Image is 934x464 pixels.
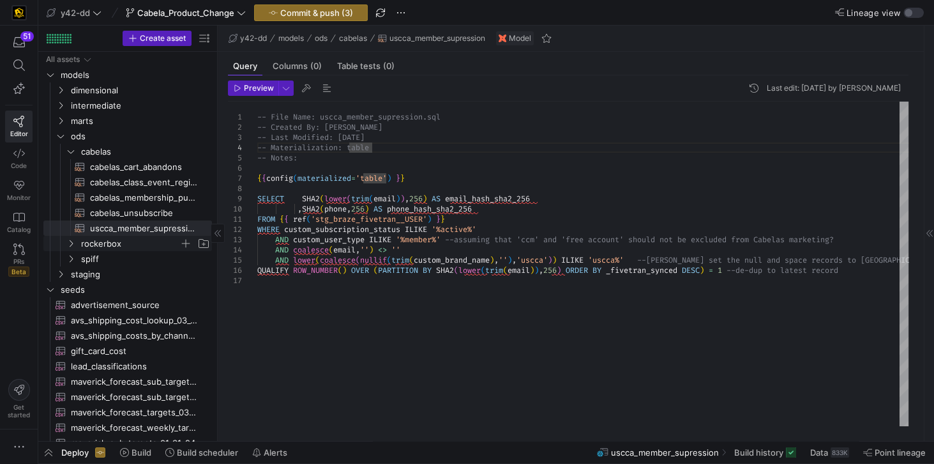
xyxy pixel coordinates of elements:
[43,297,212,313] div: Press SPACE to select this row.
[90,206,197,220] span: cabelas_unsubscribe​​​​​​​​​​
[293,173,298,183] span: (
[43,328,212,343] div: Press SPACE to select this row.
[592,265,601,275] span: BY
[369,194,373,204] span: (
[233,62,257,70] span: Query
[43,67,212,82] div: Press SPACE to select this row.
[423,194,427,204] span: )
[43,205,212,220] a: cabelas_unsubscribe​​​​​​​​​​
[333,245,356,255] span: email
[293,255,315,265] span: lower
[611,447,719,458] span: uscca_member_supression
[315,34,328,43] span: ods
[508,265,530,275] span: email
[875,447,926,458] span: Point lineage
[509,34,531,43] span: Model
[378,245,387,255] span: <>
[339,34,367,43] span: cabelas
[257,122,382,132] span: -- Created By: [PERSON_NAME]
[43,190,212,205] div: Press SPACE to select this row.
[369,235,391,245] span: ILIKE
[347,194,351,204] span: (
[81,236,179,251] span: rockerbox
[409,255,414,265] span: (
[43,159,212,174] div: Press SPACE to select this row.
[293,245,329,255] span: coalesce
[46,55,80,64] div: All assets
[539,265,543,275] span: ,
[225,31,270,46] button: y42-dd
[275,245,289,255] span: AND
[306,214,311,224] span: (
[43,405,212,420] a: maverick_forecast_targets_03_25_24​​​​​​
[43,435,212,451] a: maverick_sub_targets_01_31_24​​​​​​
[43,328,212,343] a: avs_shipping_costs_by_channel_04_11_24​​​​​​
[499,255,508,265] span: ''
[71,298,197,313] span: advertisement_source​​​​​​
[405,194,409,204] span: ,
[373,265,378,275] span: (
[90,160,197,174] span: cabelas_cart_abandons​​​​​​​​​​
[228,173,242,183] div: 7
[810,447,828,458] span: Data
[43,98,212,113] div: Press SPACE to select this row.
[43,128,212,144] div: Press SPACE to select this row.
[365,204,369,214] span: )
[228,143,242,153] div: 4
[516,255,548,265] span: 'uscca'
[71,114,210,128] span: marts
[114,442,157,463] button: Build
[43,220,212,236] div: Press SPACE to select this row.
[5,111,33,143] a: Editor
[7,226,31,233] span: Catalog
[490,255,494,265] span: )
[123,4,249,21] button: Cabela_Product_Change
[137,8,234,18] span: Cabela_Product_Change
[257,132,365,143] span: -- Last Modified: [DATE]
[61,282,210,297] span: seeds
[90,221,197,236] span: uscca_member_supression​​​​​​​​​​
[494,255,499,265] span: ,
[140,34,186,43] span: Create asset
[5,31,33,54] button: 51
[71,83,210,98] span: dimensional
[123,31,192,46] button: Create asset
[90,190,197,205] span: cabelas_membership_purchase​​​​​​​​​​
[228,153,242,163] div: 5
[360,245,369,255] span: ''
[5,206,33,238] a: Catalog
[71,421,197,435] span: maverick_forecast_weekly_targets_03_25_24​​​​​​
[543,265,557,275] span: 256
[43,405,212,420] div: Press SPACE to select this row.
[264,447,287,458] span: Alerts
[767,84,901,93] div: Last edit: [DATE] by [PERSON_NAME]
[5,238,33,282] a: PRsBeta
[387,255,391,265] span: (
[499,35,506,42] img: undefined
[728,442,802,463] button: Build history
[160,442,244,463] button: Build scheduler
[43,313,212,328] div: Press SPACE to select this row.
[43,420,212,435] a: maverick_forecast_weekly_targets_03_25_24​​​​​​
[43,297,212,313] a: advertisement_source​​​​​​
[71,436,197,451] span: maverick_sub_targets_01_31_24​​​​​​
[387,204,472,214] span: phone_hash_sha2_256
[61,447,89,458] span: Deploy
[445,194,530,204] span: email_hash_sha2_256
[43,359,212,374] a: lead_classifications​​​​​​
[552,255,557,265] span: )
[5,143,33,174] a: Code
[228,122,242,132] div: 2
[71,329,197,343] span: avs_shipping_costs_by_channel_04_11_24​​​​​​
[606,265,677,275] span: _fivetran_synced
[400,194,405,204] span: )
[43,374,212,389] a: maverick_forecast_sub_targets_03_25_24​​​​​​
[682,265,700,275] span: DESC
[320,255,356,265] span: coalesce
[43,144,212,159] div: Press SPACE to select this row.
[43,113,212,128] div: Press SPACE to select this row.
[400,173,405,183] span: }
[257,143,369,153] span: -- Materialization: table
[284,224,400,235] span: custom_subscription_status
[700,265,704,275] span: )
